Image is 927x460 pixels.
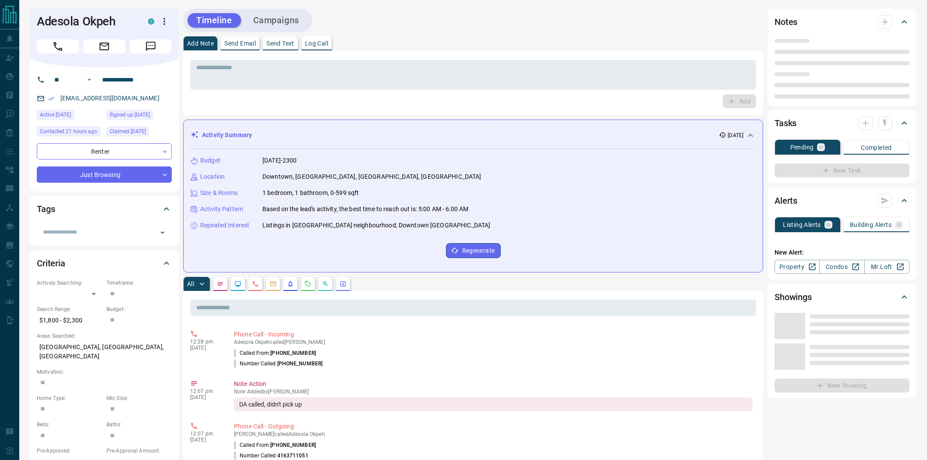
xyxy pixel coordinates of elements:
[106,394,172,402] p: Min Size:
[775,287,909,308] div: Showings
[190,431,221,437] p: 12:07 pm
[266,40,294,46] p: Send Text
[305,40,328,46] p: Log Call
[83,39,125,53] span: Email
[156,226,169,239] button: Open
[187,281,194,287] p: All
[287,280,294,287] svg: Listing Alerts
[106,447,172,455] p: Pre-Approval Amount:
[37,368,172,376] p: Motivation:
[48,96,54,102] svg: Email Verified
[188,13,241,28] button: Timeline
[202,131,252,140] p: Activity Summary
[200,172,225,181] p: Location
[277,361,323,367] span: [PHONE_NUMBER]
[40,110,71,119] span: Active [DATE]
[269,280,276,287] svg: Emails
[783,222,821,228] p: Listing Alerts
[37,332,172,340] p: Areas Searched:
[775,290,812,304] h2: Showings
[234,422,753,431] p: Phone Call - Outgoing
[37,256,65,270] h2: Criteria
[37,305,102,313] p: Search Range:
[775,194,797,208] h2: Alerts
[37,110,102,122] div: Tue Aug 12 2025
[234,389,753,395] p: Note Added by [PERSON_NAME]
[277,453,308,459] span: 4163711051
[790,144,814,150] p: Pending
[190,388,221,394] p: 12:07 pm
[234,379,753,389] p: Note Action
[861,145,892,151] p: Completed
[130,39,172,53] span: Message
[234,441,316,449] p: Called From:
[110,127,146,136] span: Claimed [DATE]
[200,221,249,230] p: Repeated Interest
[106,421,172,428] p: Baths:
[234,452,308,460] p: Number Called:
[322,280,329,287] svg: Opportunities
[37,202,55,216] h2: Tags
[775,116,796,130] h2: Tasks
[234,280,241,287] svg: Lead Browsing Activity
[37,340,172,364] p: [GEOGRAPHIC_DATA], [GEOGRAPHIC_DATA], [GEOGRAPHIC_DATA]
[37,421,102,428] p: Beds:
[775,248,909,257] p: New Alert:
[262,156,297,165] p: [DATE]-2300
[252,280,259,287] svg: Calls
[234,360,322,368] p: Number Called:
[446,243,501,258] button: Regenerate
[262,221,490,230] p: Listings in [GEOGRAPHIC_DATA] neighbourhood, Downtown [GEOGRAPHIC_DATA]
[234,330,753,339] p: Phone Call - Incoming
[37,313,102,328] p: $1,800 - $2,300
[775,15,797,29] h2: Notes
[224,40,256,46] p: Send Email
[37,394,102,402] p: Home Type:
[200,156,220,165] p: Budget
[37,39,79,53] span: Call
[190,394,221,400] p: [DATE]
[775,260,820,274] a: Property
[262,188,359,198] p: 1 bedroom, 1 bathroom, 0-599 sqft
[60,95,159,102] a: [EMAIL_ADDRESS][DOMAIN_NAME]
[340,280,347,287] svg: Agent Actions
[37,447,102,455] p: Pre-Approved:
[200,205,243,214] p: Activity Pattern
[84,74,95,85] button: Open
[37,279,102,287] p: Actively Searching:
[270,350,316,356] span: [PHONE_NUMBER]
[190,339,221,345] p: 12:28 pm
[106,305,172,313] p: Budget:
[106,127,172,139] div: Tue Aug 12 2025
[819,260,864,274] a: Condos
[775,190,909,211] div: Alerts
[200,188,238,198] p: Size & Rooms
[775,11,909,32] div: Notes
[187,40,214,46] p: Add Note
[37,253,172,274] div: Criteria
[262,205,468,214] p: Based on the lead's activity, the best time to reach out is: 5:00 AM - 6:00 AM
[191,127,756,143] div: Activity Summary[DATE]
[234,431,753,437] p: [PERSON_NAME] called Adesola Okpeh
[304,280,311,287] svg: Requests
[190,345,221,351] p: [DATE]
[37,143,172,159] div: Renter
[37,166,172,183] div: Just Browsing
[728,131,743,139] p: [DATE]
[40,127,97,136] span: Contacted 21 hours ago
[850,222,892,228] p: Building Alerts
[37,14,135,28] h1: Adesola Okpeh
[864,260,909,274] a: Mr.Loft
[106,279,172,287] p: Timeframe:
[190,437,221,443] p: [DATE]
[234,349,316,357] p: Called From:
[106,110,172,122] div: Tue Aug 12 2025
[270,442,316,448] span: [PHONE_NUMBER]
[37,127,102,139] div: Sat Aug 16 2025
[110,110,150,119] span: Signed up [DATE]
[37,198,172,219] div: Tags
[217,280,224,287] svg: Notes
[775,113,909,134] div: Tasks
[148,18,154,25] div: condos.ca
[234,339,753,345] p: Adesola Okpeh called [PERSON_NAME]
